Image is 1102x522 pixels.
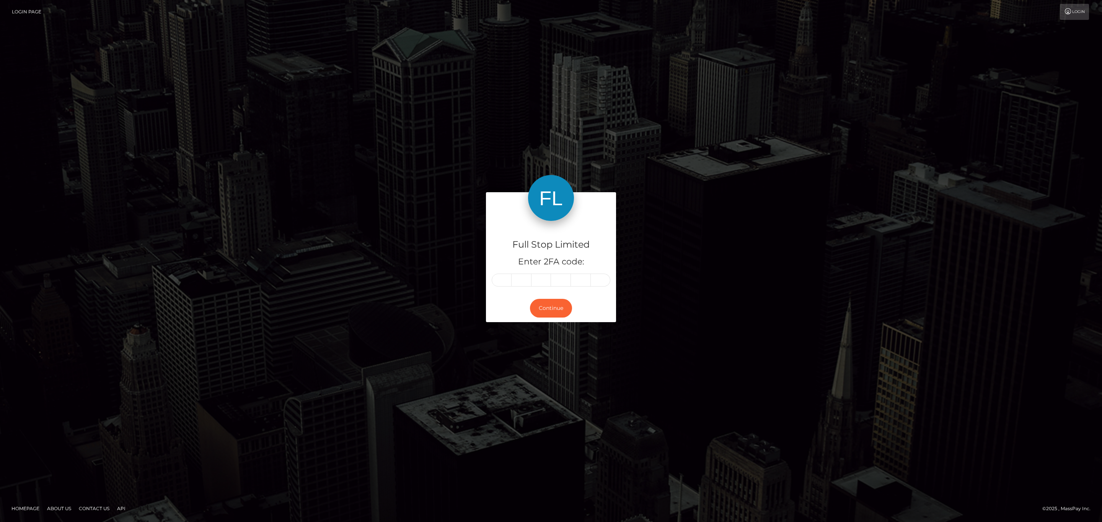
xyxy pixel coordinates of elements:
a: About Us [44,503,74,514]
img: Full Stop Limited [528,175,574,221]
a: Contact Us [76,503,112,514]
a: API [114,503,129,514]
h5: Enter 2FA code: [492,256,610,268]
div: © 2025 , MassPay Inc. [1042,504,1096,513]
button: Continue [530,299,572,318]
a: Homepage [8,503,42,514]
a: Login [1060,4,1089,20]
h4: Full Stop Limited [492,238,610,251]
a: Login Page [12,4,41,20]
